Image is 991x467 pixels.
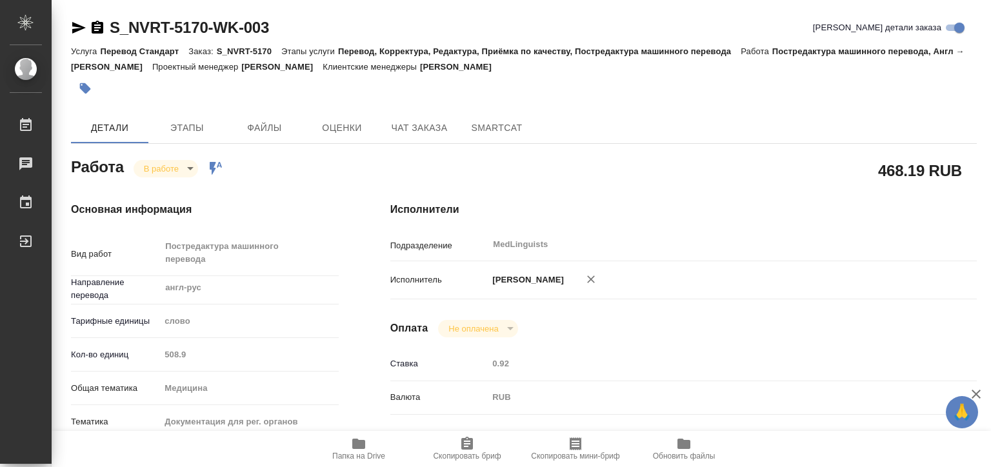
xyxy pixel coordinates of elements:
div: В работе [134,160,198,177]
button: Не оплачена [445,323,502,334]
p: Ставка [390,357,488,370]
p: Клиентские менеджеры [323,62,420,72]
input: Пустое поле [488,354,928,373]
p: Тарифные единицы [71,315,160,328]
div: Документация для рег. органов [160,411,338,433]
p: Перевод Стандарт [100,46,188,56]
p: Кол-во единиц [71,348,160,361]
h4: Основная информация [71,202,339,217]
a: S_NVRT-5170-WK-003 [110,19,269,36]
span: Скопировать мини-бриф [531,452,619,461]
h4: Исполнители [390,202,977,217]
button: Обновить файлы [630,431,738,467]
span: Скопировать бриф [433,452,501,461]
p: Этапы услуги [281,46,338,56]
span: Чат заказа [388,120,450,136]
button: 🙏 [946,396,978,428]
p: [PERSON_NAME] [241,62,323,72]
p: Тематика [71,415,160,428]
button: Скопировать бриф [413,431,521,467]
span: SmartCat [466,120,528,136]
p: [PERSON_NAME] [420,62,501,72]
p: Услуга [71,46,100,56]
h4: Оплата [390,321,428,336]
button: Скопировать ссылку [90,20,105,35]
p: Общая тематика [71,382,160,395]
span: 🙏 [951,399,973,426]
p: Работа [741,46,772,56]
p: S_NVRT-5170 [217,46,281,56]
p: Исполнитель [390,273,488,286]
p: Подразделение [390,239,488,252]
span: Файлы [234,120,295,136]
p: Проектный менеджер [152,62,241,72]
button: Скопировать ссылку для ЯМессенджера [71,20,86,35]
div: слово [160,310,338,332]
span: Обновить файлы [653,452,716,461]
p: Направление перевода [71,276,160,302]
span: Этапы [156,120,218,136]
p: Валюта [390,391,488,404]
span: Папка на Drive [332,452,385,461]
button: Удалить исполнителя [577,265,605,293]
button: Папка на Drive [305,431,413,467]
button: В работе [140,163,183,174]
h2: Работа [71,154,124,177]
button: Добавить тэг [71,74,99,103]
p: Вид работ [71,248,160,261]
div: RUB [488,386,928,408]
span: Оценки [311,120,373,136]
span: Детали [79,120,141,136]
p: Перевод, Корректура, Редактура, Приёмка по качеству, Постредактура машинного перевода [338,46,741,56]
input: Пустое поле [160,345,338,364]
div: В работе [438,320,517,337]
button: Скопировать мини-бриф [521,431,630,467]
p: [PERSON_NAME] [488,273,564,286]
span: [PERSON_NAME] детали заказа [813,21,941,34]
p: Заказ: [188,46,216,56]
h2: 468.19 RUB [878,159,962,181]
div: Медицина [160,377,338,399]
